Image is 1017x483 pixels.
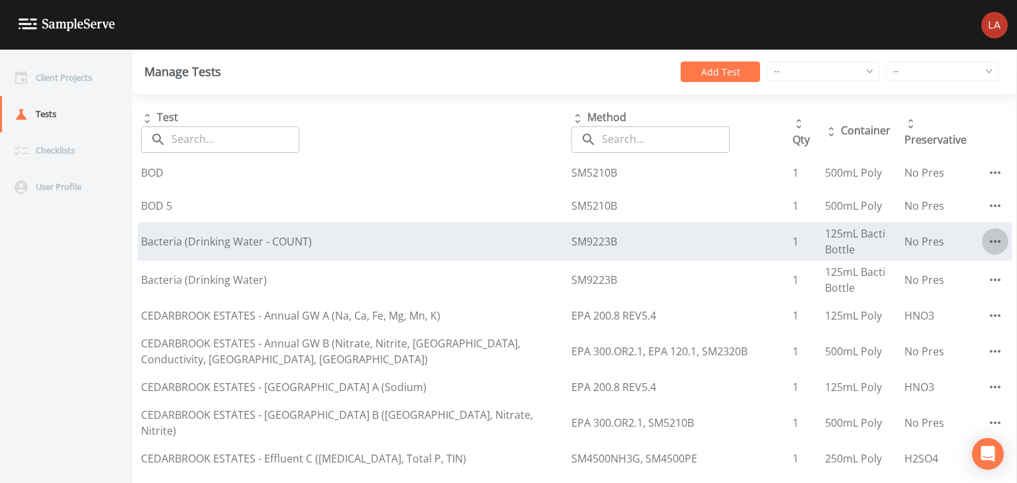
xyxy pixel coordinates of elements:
td: 250mL Poly [822,442,901,475]
span: Test [157,110,178,124]
td: EPA 300.OR2.1, EPA 120.1, SM2320B [568,332,789,371]
button: Add Test [681,62,760,82]
td: 125mL Poly [822,299,901,332]
div: Open Intercom Messenger [972,438,1004,470]
div: BOD [141,165,565,181]
td: 125mL Bacti Bottle [822,261,901,299]
td: EPA 300.OR2.1, SM5210B [568,404,789,442]
td: No Pres [901,404,979,442]
td: EPA 200.8 REV5.4 [568,299,789,332]
div: Container [825,122,898,140]
td: No Pres [901,156,979,189]
td: 500mL Poly [822,189,901,222]
td: No Pres [901,332,979,371]
td: HNO3 [901,299,979,332]
td: SM5210B [568,156,789,189]
td: 1 [789,332,822,371]
div: CEDARBROOK ESTATES - [GEOGRAPHIC_DATA] B ([GEOGRAPHIC_DATA], Nitrate, Nitrite) [141,407,565,439]
input: Search... [602,126,730,153]
td: SM4500NH3G, SM4500PE [568,442,789,475]
div: -- [887,62,998,81]
td: 1 [789,371,822,404]
img: bd2ccfa184a129701e0c260bc3a09f9b [981,12,1008,38]
td: No Pres [901,222,979,261]
td: 1 [789,442,822,475]
td: No Pres [901,189,979,222]
td: 500mL Poly [822,404,901,442]
div: Qty [793,114,818,148]
td: SM5210B [568,189,789,222]
td: No Pres [901,261,979,299]
td: H2SO4 [901,442,979,475]
div: BOD 5 [141,198,565,214]
td: 500mL Poly [822,156,901,189]
div: Preservative [904,114,975,148]
td: 1 [789,222,822,261]
td: SM9223B [568,261,789,299]
td: EPA 200.8 REV5.4 [568,371,789,404]
div: -- [767,62,879,81]
td: SM9223B [568,222,789,261]
td: 1 [789,156,822,189]
div: CEDARBROOK ESTATES - Annual GW A (Na, Ca, Fe, Mg, Mn, K) [141,308,565,324]
span: Method [587,110,626,124]
td: 125mL Bacti Bottle [822,222,901,261]
td: 500mL Poly [822,332,901,371]
div: Bacteria (Drinking Water) [141,272,565,288]
div: CEDARBROOK ESTATES - Effluent C ([MEDICAL_DATA], Total P, TIN) [141,451,565,466]
td: 1 [789,189,822,222]
td: 1 [789,404,822,442]
img: logo [19,19,115,31]
div: CEDARBROOK ESTATES - Annual GW B (Nitrate, Nitrite, [GEOGRAPHIC_DATA], Conductivity, [GEOGRAPHIC_... [141,335,565,367]
input: Search... [171,126,299,153]
td: 1 [789,299,822,332]
div: Bacteria (Drinking Water - COUNT) [141,234,565,249]
td: 1 [789,261,822,299]
td: 125mL Poly [822,371,901,404]
td: HNO3 [901,371,979,404]
div: CEDARBROOK ESTATES - [GEOGRAPHIC_DATA] A (Sodium) [141,379,565,395]
div: Manage Tests [144,66,221,77]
